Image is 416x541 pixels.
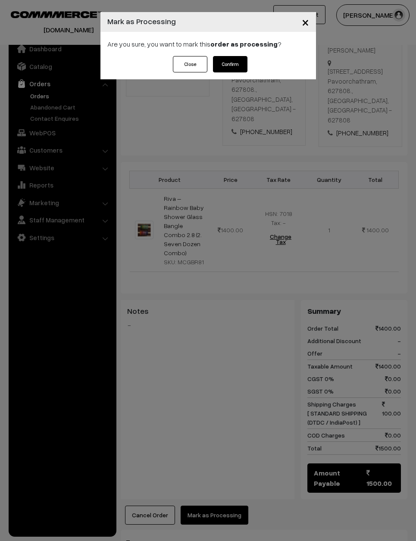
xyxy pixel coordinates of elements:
[173,56,207,72] button: Close
[302,14,309,30] span: ×
[100,32,316,56] div: Are you sure, you want to mark this ?
[210,40,278,48] strong: order as processing
[107,16,176,27] h4: Mark as Processing
[213,56,247,72] button: Confirm
[295,9,316,35] button: Close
